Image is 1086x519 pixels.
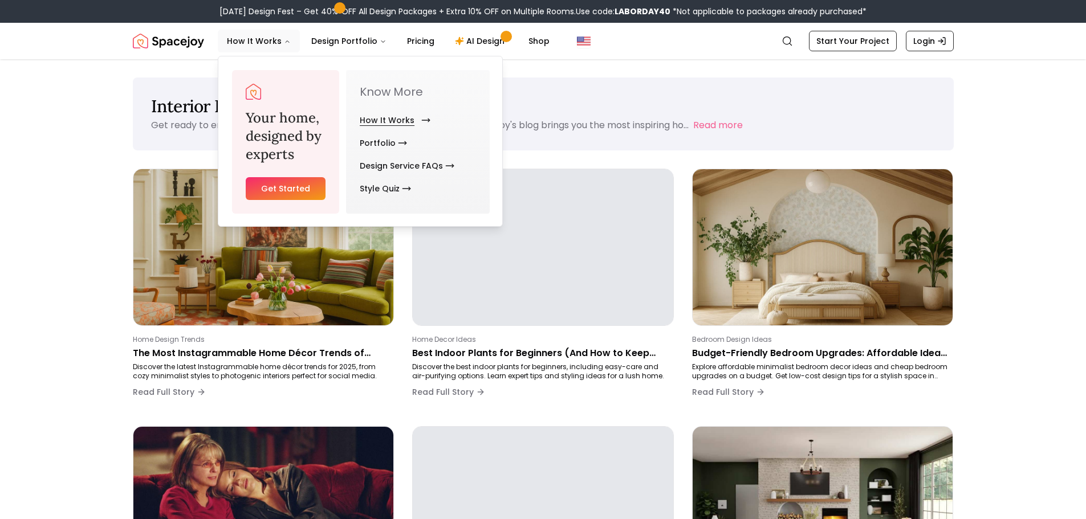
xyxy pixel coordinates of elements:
[360,109,426,132] a: How It Works
[133,169,394,325] img: The Most Instagrammable Home Décor Trends of 2025
[412,362,669,381] p: Discover the best indoor plants for beginners, including easy-care and air-purifying options. Lea...
[151,96,935,116] h1: Interior Designs Blog
[692,346,949,360] p: Budget-Friendly Bedroom Upgrades: Affordable Ideas for a Stylish Space
[412,335,669,344] p: Home Decor Ideas
[692,381,765,403] button: Read Full Story
[692,362,949,381] p: Explore affordable minimalist bedroom decor ideas and cheap bedroom upgrades on a budget. Get low...
[519,30,559,52] a: Shop
[218,56,503,227] div: How It Works
[360,132,407,154] a: Portfolio
[577,34,591,48] img: United States
[133,381,206,403] button: Read Full Story
[133,30,204,52] a: Spacejoy
[446,30,517,52] a: AI Design
[670,6,867,17] span: *Not applicable to packages already purchased*
[133,335,390,344] p: Home Design Trends
[412,381,485,403] button: Read Full Story
[360,177,411,200] a: Style Quiz
[218,30,559,52] nav: Main
[133,30,204,52] img: Spacejoy Logo
[693,169,953,325] img: Budget-Friendly Bedroom Upgrades: Affordable Ideas for a Stylish Space
[692,169,954,408] a: Budget-Friendly Bedroom Upgrades: Affordable Ideas for a Stylish SpaceBedroom Design IdeasBudget-...
[133,362,390,381] p: Discover the latest Instagrammable home décor trends for 2025, from cozy minimalist styles to pho...
[692,335,949,344] p: Bedroom Design Ideas
[133,23,954,59] nav: Global
[246,84,262,100] a: Spacejoy
[398,30,444,52] a: Pricing
[412,169,674,408] a: Best Indoor Plants for Beginners (And How to Keep Them Alive)Home Decor IdeasBest Indoor Plants f...
[413,169,673,325] img: Best Indoor Plants for Beginners (And How to Keep Them Alive)
[218,30,300,52] button: How It Works
[151,118,689,132] p: Get ready to envision your dream home in a photo-realistic 3D render. Spacejoy's blog brings you ...
[133,169,394,408] a: The Most Instagrammable Home Décor Trends of 2025Home Design TrendsThe Most Instagrammable Home D...
[693,118,743,132] button: Read more
[360,154,454,177] a: Design Service FAQs
[246,109,326,164] h3: Your home, designed by experts
[576,6,670,17] span: Use code:
[906,31,954,51] a: Login
[219,6,867,17] div: [DATE] Design Fest – Get 40% OFF All Design Packages + Extra 10% OFF on Multiple Rooms.
[246,84,262,100] img: Spacejoy Logo
[809,31,897,51] a: Start Your Project
[246,177,326,200] a: Get Started
[133,346,390,360] p: The Most Instagrammable Home Décor Trends of 2025
[412,346,669,360] p: Best Indoor Plants for Beginners (And How to Keep Them Alive)
[302,30,396,52] button: Design Portfolio
[615,6,670,17] b: LABORDAY40
[360,84,475,100] p: Know More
